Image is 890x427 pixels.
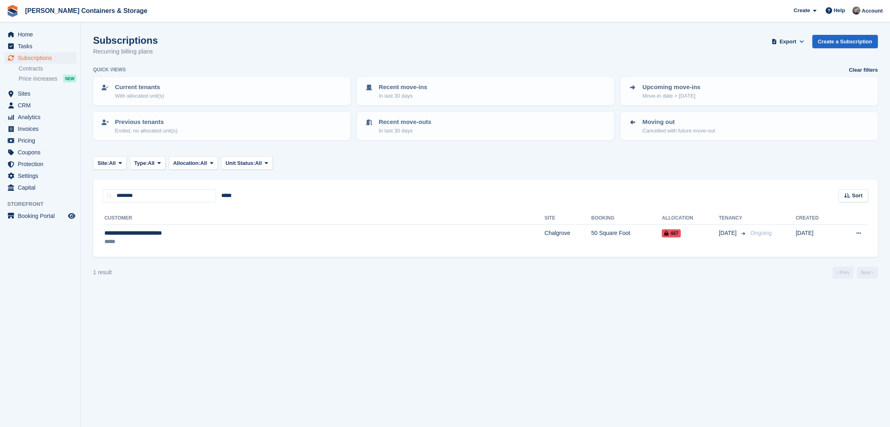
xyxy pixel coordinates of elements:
[18,111,66,123] span: Analytics
[93,268,112,277] div: 1 result
[662,212,719,225] th: Allocation
[750,230,772,236] span: Ongoing
[833,267,854,279] a: Previous
[642,127,715,135] p: Cancelled with future move-out
[6,5,19,17] img: stora-icon-8386f47178a22dfd0bd8f6a31ec36ba5ce8667c1dd55bd0f319d3a0aa187defe.svg
[642,83,700,92] p: Upcoming move-ins
[591,225,662,250] td: 50 Square Foot
[115,127,178,135] p: Ended, no allocated unit(s)
[780,38,796,46] span: Export
[18,29,66,40] span: Home
[98,159,109,167] span: Site:
[19,75,57,83] span: Price increases
[719,229,738,237] span: [DATE]
[103,212,544,225] th: Customer
[4,52,76,64] a: menu
[18,88,66,99] span: Sites
[115,117,178,127] p: Previous tenants
[4,210,76,222] a: menu
[93,66,126,73] h6: Quick views
[4,100,76,111] a: menu
[4,158,76,170] a: menu
[18,182,66,193] span: Capital
[63,75,76,83] div: NEW
[134,159,148,167] span: Type:
[621,113,877,139] a: Moving out Cancelled with future move-out
[358,78,614,105] a: Recent move-ins In last 30 days
[4,41,76,52] a: menu
[642,92,700,100] p: Move-in date > [DATE]
[852,192,862,200] span: Sort
[7,200,81,208] span: Storefront
[662,229,681,237] span: 487
[4,111,76,123] a: menu
[18,158,66,170] span: Protection
[857,267,878,279] a: Next
[621,78,877,105] a: Upcoming move-ins Move-in date > [DATE]
[544,212,591,225] th: Site
[796,225,837,250] td: [DATE]
[93,47,158,56] p: Recurring billing plans
[225,159,255,167] span: Unit Status:
[130,156,166,170] button: Type: All
[544,225,591,250] td: Chalgrove
[4,147,76,158] a: menu
[591,212,662,225] th: Booking
[794,6,810,15] span: Create
[4,29,76,40] a: menu
[94,113,350,139] a: Previous tenants Ended, no allocated unit(s)
[19,74,76,83] a: Price increases NEW
[379,127,431,135] p: In last 30 days
[4,135,76,146] a: menu
[18,210,66,222] span: Booking Portal
[93,35,158,46] h1: Subscriptions
[255,159,262,167] span: All
[852,6,860,15] img: Adam Greenhalgh
[19,65,76,73] a: Contracts
[4,182,76,193] a: menu
[94,78,350,105] a: Current tenants With allocated unit(s)
[18,135,66,146] span: Pricing
[22,4,151,17] a: [PERSON_NAME] Containers & Storage
[379,83,427,92] p: Recent move-ins
[812,35,878,48] a: Create a Subscription
[796,212,837,225] th: Created
[109,159,116,167] span: All
[4,170,76,181] a: menu
[18,147,66,158] span: Coupons
[200,159,207,167] span: All
[834,6,845,15] span: Help
[221,156,272,170] button: Unit Status: All
[18,123,66,135] span: Invoices
[173,159,200,167] span: Allocation:
[93,156,127,170] button: Site: All
[770,35,806,48] button: Export
[379,92,427,100] p: In last 30 days
[115,92,164,100] p: With allocated unit(s)
[379,117,431,127] p: Recent move-outs
[4,88,76,99] a: menu
[148,159,155,167] span: All
[849,66,878,74] a: Clear filters
[642,117,715,127] p: Moving out
[169,156,218,170] button: Allocation: All
[18,52,66,64] span: Subscriptions
[18,41,66,52] span: Tasks
[18,100,66,111] span: CRM
[719,212,747,225] th: Tenancy
[115,83,164,92] p: Current tenants
[358,113,614,139] a: Recent move-outs In last 30 days
[18,170,66,181] span: Settings
[831,267,879,279] nav: Page
[862,7,883,15] span: Account
[4,123,76,135] a: menu
[67,211,76,221] a: Preview store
